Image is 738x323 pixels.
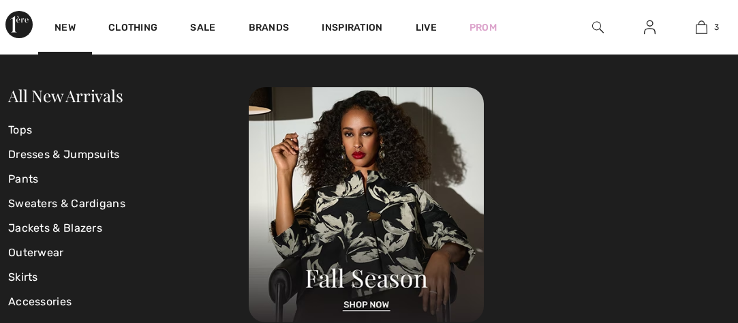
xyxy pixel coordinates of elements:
[561,221,724,255] iframe: Opens a widget where you can find more information
[8,191,249,216] a: Sweaters & Cardigans
[8,167,249,191] a: Pants
[8,290,249,314] a: Accessories
[416,20,437,35] a: Live
[592,19,604,35] img: search the website
[8,241,249,265] a: Outerwear
[676,19,726,35] a: 3
[55,22,76,36] a: New
[108,22,157,36] a: Clothing
[190,22,215,36] a: Sale
[633,19,666,36] a: Sign In
[322,22,382,36] span: Inspiration
[8,118,249,142] a: Tops
[470,20,497,35] a: Prom
[249,22,290,36] a: Brands
[8,265,249,290] a: Skirts
[644,19,656,35] img: My Info
[249,87,484,322] img: 250825120107_a8d8ca038cac6.jpg
[714,21,719,33] span: 3
[8,84,123,106] a: All New Arrivals
[696,19,707,35] img: My Bag
[5,11,33,38] img: 1ère Avenue
[8,142,249,167] a: Dresses & Jumpsuits
[8,216,249,241] a: Jackets & Blazers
